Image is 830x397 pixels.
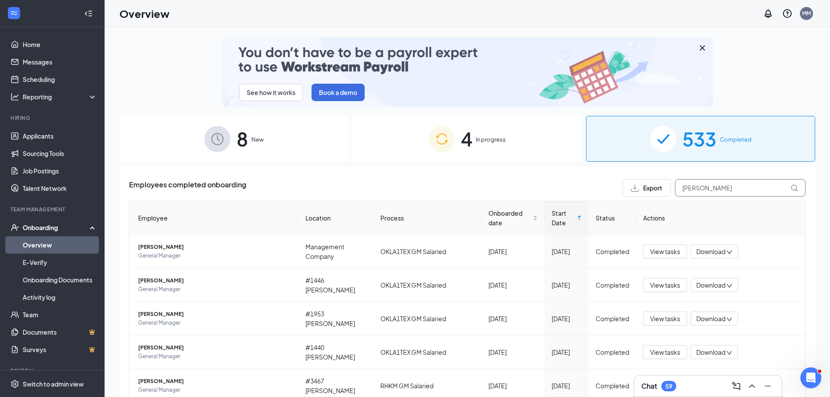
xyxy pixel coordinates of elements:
span: New [251,135,264,144]
button: View tasks [643,312,687,326]
svg: Minimize [762,381,773,391]
div: Payroll [10,367,95,374]
td: #1446 [PERSON_NAME] [298,268,373,302]
div: [DATE] [488,347,538,357]
th: Location [298,201,373,235]
img: payroll-small.gif [222,37,713,107]
th: Actions [636,201,805,235]
a: Team [23,306,97,323]
span: Onboarded date [488,208,531,227]
svg: Notifications [763,8,773,19]
div: MM [802,10,811,17]
span: down [726,350,732,356]
span: down [726,249,732,255]
button: View tasks [643,345,687,359]
div: [DATE] [488,314,538,323]
td: #1440 [PERSON_NAME] [298,336,373,369]
span: View tasks [650,314,680,323]
a: SurveysCrown [23,341,97,358]
span: Download [696,348,725,357]
span: down [726,283,732,289]
div: [DATE] [552,247,582,256]
span: General Manager [138,285,291,294]
svg: WorkstreamLogo [10,9,18,17]
span: [PERSON_NAME] [138,243,291,251]
div: [DATE] [552,280,582,290]
a: Activity log [23,288,97,306]
td: Management Company [298,235,373,268]
svg: UserCheck [10,223,19,232]
input: Search by Name, Job Posting, or Process [675,179,806,197]
a: Onboarding Documents [23,271,97,288]
span: [PERSON_NAME] [138,377,291,386]
a: Home [23,36,97,53]
button: Minimize [761,379,775,393]
span: General Manager [138,386,291,394]
td: OKLA1TEX GM Salaried [373,235,481,268]
a: Overview [23,236,97,254]
span: General Manager [138,352,291,361]
div: [DATE] [552,381,582,390]
svg: QuestionInfo [782,8,793,19]
button: ComposeMessage [729,379,743,393]
span: [PERSON_NAME] [138,276,291,285]
div: Reporting [23,92,98,101]
button: View tasks [643,278,687,292]
span: Start Date [552,208,575,227]
div: Team Management [10,206,95,213]
div: [DATE] [488,381,538,390]
td: OKLA1TEX GM Salaried [373,302,481,336]
span: down [726,316,732,322]
svg: Settings [10,380,19,388]
div: Completed [596,314,629,323]
span: Download [696,247,725,256]
button: Book a demo [312,84,365,101]
span: Export [643,185,662,191]
svg: ChevronUp [747,381,757,391]
div: Completed [596,347,629,357]
span: In progress [476,135,506,144]
h1: Overview [119,6,169,21]
span: [PERSON_NAME] [138,343,291,352]
button: See how it works [239,84,303,101]
span: 8 [237,124,248,154]
th: Employee [129,201,298,235]
span: View tasks [650,247,680,256]
span: Download [696,314,725,323]
div: [DATE] [488,280,538,290]
th: Status [589,201,636,235]
a: Sourcing Tools [23,145,97,162]
a: Job Postings [23,162,97,180]
th: Onboarded date [481,201,545,235]
div: [DATE] [488,247,538,256]
button: View tasks [643,244,687,258]
span: View tasks [650,280,680,290]
svg: Cross [697,43,708,53]
div: Onboarding [23,223,90,232]
div: [DATE] [552,347,582,357]
div: Switch to admin view [23,380,84,388]
span: 533 [682,124,716,154]
span: [PERSON_NAME] [138,310,291,319]
div: Completed [596,381,629,390]
a: Talent Network [23,180,97,197]
th: Process [373,201,481,235]
td: OKLA1TEX GM Salaried [373,268,481,302]
svg: Collapse [84,9,93,18]
svg: ComposeMessage [731,381,742,391]
span: General Manager [138,319,291,327]
span: Download [696,281,725,290]
div: 59 [665,383,672,390]
div: [DATE] [552,314,582,323]
span: General Manager [138,251,291,260]
a: Applicants [23,127,97,145]
iframe: Intercom live chat [800,367,821,388]
button: Export [623,179,671,197]
a: Messages [23,53,97,71]
h3: Chat [641,381,657,391]
a: DocumentsCrown [23,323,97,341]
td: #1953 [PERSON_NAME] [298,302,373,336]
span: Completed [720,135,752,144]
a: Scheduling [23,71,97,88]
a: E-Verify [23,254,97,271]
